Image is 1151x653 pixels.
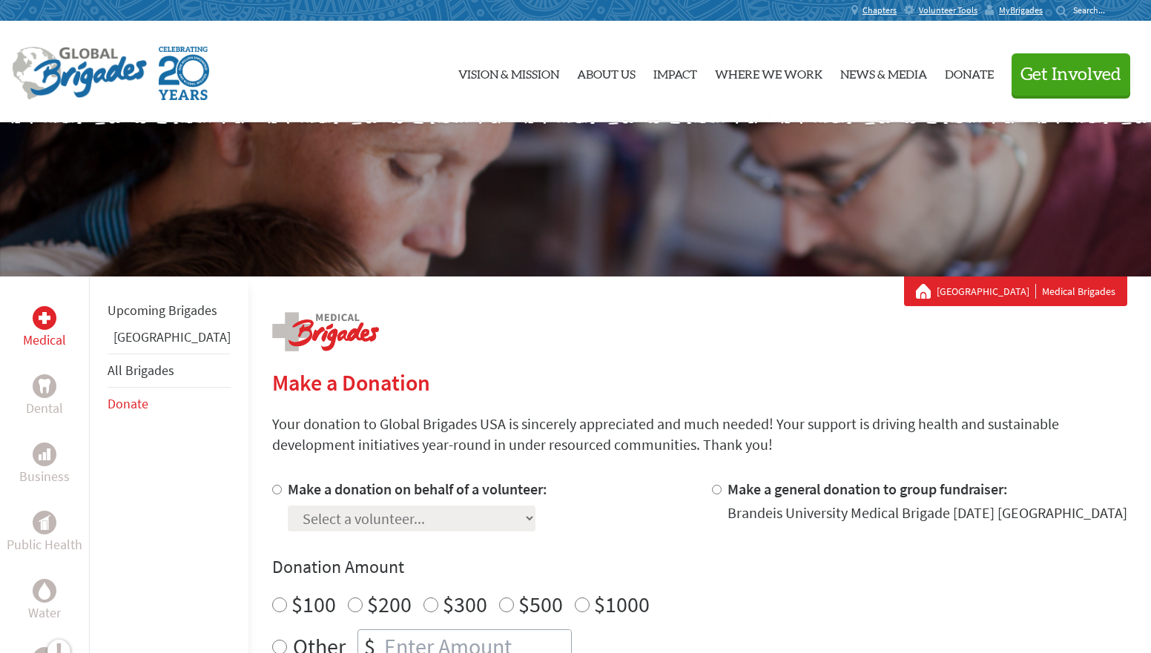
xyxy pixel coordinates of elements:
a: About Us [577,33,636,110]
div: Public Health [33,511,56,534]
li: All Brigades [108,354,231,388]
p: Medical [23,330,66,351]
span: Volunteer Tools [919,4,977,16]
li: Belize [108,327,231,354]
a: Impact [653,33,697,110]
div: Brandeis University Medical Brigade [DATE] [GEOGRAPHIC_DATA] [728,503,1127,523]
span: MyBrigades [999,4,1043,16]
a: Where We Work [715,33,822,110]
a: WaterWater [28,579,61,623]
a: Upcoming Brigades [108,302,217,319]
img: logo-medical.png [272,312,379,351]
li: Upcoming Brigades [108,294,231,327]
img: Global Brigades Celebrating 20 Years [159,47,209,100]
img: Medical [39,312,50,324]
input: Search... [1073,4,1115,16]
button: Get Involved [1012,53,1130,96]
span: Get Involved [1020,66,1121,84]
a: [GEOGRAPHIC_DATA] [937,284,1036,299]
a: Donate [945,33,994,110]
label: $500 [518,590,563,618]
label: Make a donation on behalf of a volunteer: [288,480,547,498]
a: BusinessBusiness [19,442,70,487]
span: Chapters [863,4,897,16]
a: Public HealthPublic Health [7,511,82,555]
img: Dental [39,379,50,393]
label: $1000 [594,590,650,618]
img: Global Brigades Logo [12,47,147,100]
a: Vision & Mission [458,33,559,110]
img: Business [39,448,50,460]
a: MedicalMedical [23,306,66,351]
a: News & Media [840,33,927,110]
h2: Make a Donation [272,369,1127,396]
label: $100 [291,590,336,618]
div: Medical [33,306,56,330]
h4: Donation Amount [272,555,1127,579]
a: DentalDental [26,374,63,419]
div: Medical Brigades [916,284,1115,299]
label: Make a general donation to group fundraiser: [728,480,1008,498]
a: Donate [108,395,148,412]
div: Dental [33,374,56,398]
div: Business [33,442,56,466]
p: Public Health [7,534,82,555]
img: Public Health [39,515,50,530]
img: Water [39,582,50,599]
p: Dental [26,398,63,419]
li: Donate [108,388,231,420]
p: Business [19,466,70,487]
p: Water [28,603,61,623]
p: Your donation to Global Brigades USA is sincerely appreciated and much needed! Your support is dr... [272,414,1127,455]
label: $300 [443,590,487,618]
a: All Brigades [108,362,174,379]
div: Water [33,579,56,603]
a: [GEOGRAPHIC_DATA] [113,328,231,345]
label: $200 [367,590,412,618]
